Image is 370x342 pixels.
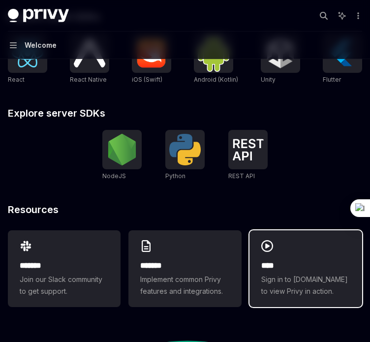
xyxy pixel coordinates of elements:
[323,76,341,83] span: Flutter
[20,274,109,297] span: Join our Slack community to get support.
[323,33,362,85] a: FlutterFlutter
[261,33,300,85] a: UnityUnity
[228,130,268,181] a: REST APIREST API
[128,230,241,307] a: **** **Implement common Privy features and integrations.
[8,76,25,83] span: React
[261,274,350,297] span: Sign in to [DOMAIN_NAME] to view Privy in action.
[249,230,362,307] a: ****Sign in to [DOMAIN_NAME] to view Privy in action.
[8,205,59,215] span: Resources
[70,33,109,85] a: React NativeReact Native
[8,33,47,85] a: ReactReact
[8,230,121,307] a: **** **Join our Slack community to get support.
[194,33,238,85] a: Android (Kotlin)Android (Kotlin)
[8,108,105,118] span: Explore server SDKs
[102,130,142,181] a: NodeJSNodeJS
[261,76,276,83] span: Unity
[140,274,229,297] span: Implement common Privy features and integrations.
[132,33,171,85] a: iOS (Swift)iOS (Swift)
[25,39,57,51] div: Welcome
[232,139,264,160] img: REST API
[169,134,201,165] img: Python
[132,76,162,83] span: iOS (Swift)
[70,76,107,83] span: React Native
[194,76,238,83] span: Android (Kotlin)
[165,172,185,180] span: Python
[106,134,138,165] img: NodeJS
[102,172,126,180] span: NodeJS
[352,9,362,23] button: More actions
[228,172,255,180] span: REST API
[165,130,205,181] a: PythonPython
[8,9,69,23] img: dark logo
